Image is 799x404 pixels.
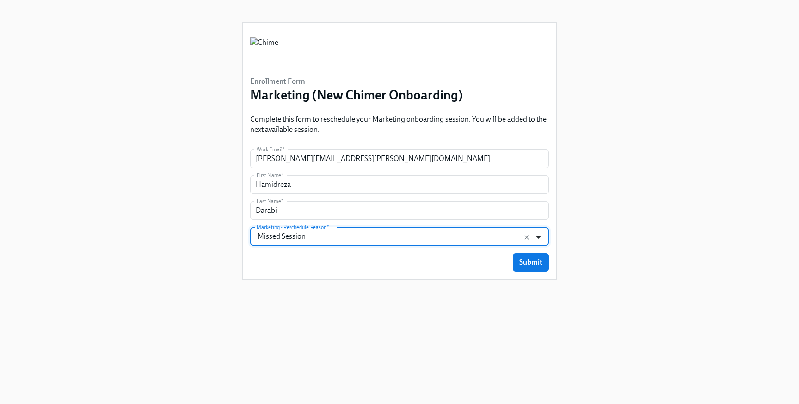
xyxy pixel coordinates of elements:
[531,230,546,244] button: Open
[519,258,542,267] span: Submit
[513,253,549,272] button: Submit
[250,37,278,65] img: Chime
[250,114,549,135] p: Complete this form to reschedule your Marketing onboarding session. You will be added to the next...
[250,76,463,87] h6: Enrollment Form
[521,232,532,243] button: Clear
[250,87,463,103] h3: Marketing (New Chimer Onboarding)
